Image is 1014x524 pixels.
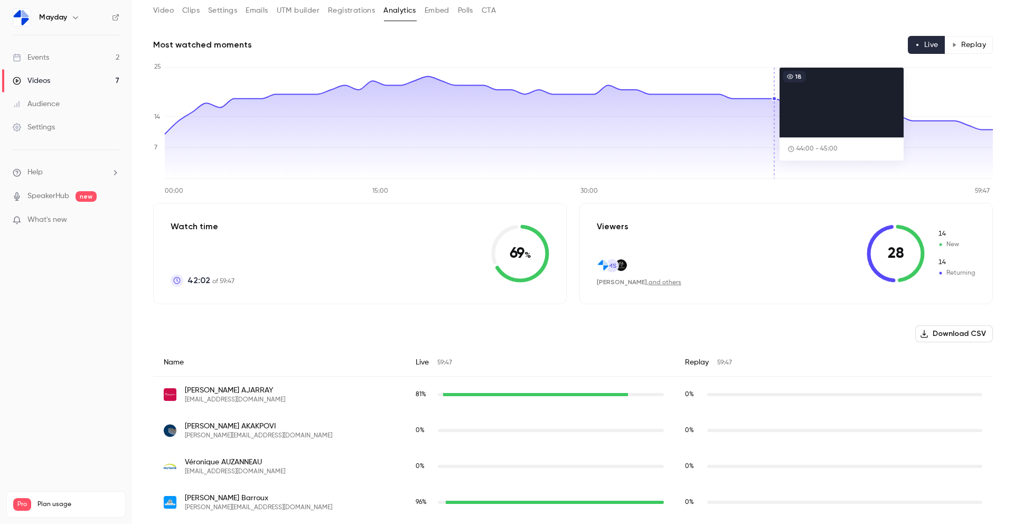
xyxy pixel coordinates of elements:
span: 0 % [685,427,694,434]
span: [PERSON_NAME][EMAIL_ADDRESS][DOMAIN_NAME] [185,503,332,512]
span: Help [27,167,43,178]
span: [EMAIL_ADDRESS][DOMAIN_NAME] [185,396,285,404]
h6: Mayday [39,12,67,23]
span: [PERSON_NAME] AJARRAY [185,385,285,396]
button: Live [908,36,945,54]
span: Returning [937,268,975,278]
span: [EMAIL_ADDRESS][DOMAIN_NAME] [185,467,285,476]
span: Returning [937,258,975,267]
div: Videos [13,76,50,86]
span: Replay watch time [685,390,702,399]
span: 96 % [416,499,427,506]
li: help-dropdown-opener [13,167,119,178]
div: , [597,278,681,287]
tspan: 59:47 [975,188,990,194]
div: stephanie.akakpovi@makortelecoms.com [153,413,993,448]
img: mutavie.fr [164,464,176,470]
img: envoituresimone.com [164,496,176,509]
span: 0 % [416,427,425,434]
tspan: 30:00 [580,188,598,194]
span: Plan usage [37,500,119,509]
span: 59:47 [437,360,452,366]
a: and others [649,279,681,286]
div: Replay [674,349,993,377]
button: Analytics [383,2,416,19]
tspan: 00:00 [165,188,183,194]
button: Download CSV [915,325,993,342]
div: Live [405,349,674,377]
h2: Most watched moments [153,39,252,51]
span: 42:02 [187,274,210,287]
button: Settings [208,2,237,19]
div: majarray@verspieren.com [153,377,993,413]
div: Events [13,52,49,63]
a: SpeakerHub [27,191,69,202]
div: veronique.auzanneau@mutavie.fr [153,448,993,484]
div: Audience [13,99,60,109]
button: Replay [945,36,993,54]
p: Watch time [171,220,234,233]
button: Polls [458,2,473,19]
span: Live watch time [416,462,433,471]
p: of 59:47 [187,274,234,287]
div: Settings [13,122,55,133]
span: new [76,191,97,202]
img: onelovemanagement.fr [615,259,627,271]
span: What's new [27,214,67,226]
tspan: 15:00 [372,188,388,194]
span: Live watch time [416,426,433,435]
span: [PERSON_NAME][EMAIL_ADDRESS][DOMAIN_NAME] [185,432,332,440]
span: New [937,229,975,239]
span: Replay watch time [685,498,702,507]
iframe: Noticeable Trigger [107,216,119,225]
button: Video [153,2,174,19]
button: Clips [182,2,200,19]
span: MS [607,261,617,270]
p: Viewers [597,220,628,233]
span: 81 % [416,391,426,398]
span: Replay watch time [685,462,702,471]
span: Véronique AUZANNEAU [185,457,285,467]
span: 0 % [685,391,694,398]
span: [PERSON_NAME] Barroux [185,493,332,503]
span: [PERSON_NAME] AKAKPOVI [185,421,332,432]
button: Embed [425,2,449,19]
span: Live watch time [416,498,433,507]
div: Name [153,349,405,377]
button: Emails [246,2,268,19]
img: Mayday [13,9,30,26]
span: 0 % [416,463,425,470]
span: New [937,240,975,249]
img: verspieren.com [164,388,176,401]
tspan: 7 [154,145,157,151]
span: 0 % [685,499,694,506]
button: UTM builder [277,2,320,19]
span: 59:47 [717,360,732,366]
button: CTA [482,2,496,19]
span: [PERSON_NAME] [597,278,647,286]
span: Live watch time [416,390,433,399]
span: Replay watch time [685,426,702,435]
tspan: 14 [154,114,160,120]
tspan: 25 [154,64,161,70]
img: getmayday.co [597,259,609,271]
span: 0 % [685,463,694,470]
span: Pro [13,498,31,511]
button: Registrations [328,2,375,19]
img: makortelecoms.com [164,424,176,437]
div: jane.barroux@envoituresimone.com [153,484,993,520]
